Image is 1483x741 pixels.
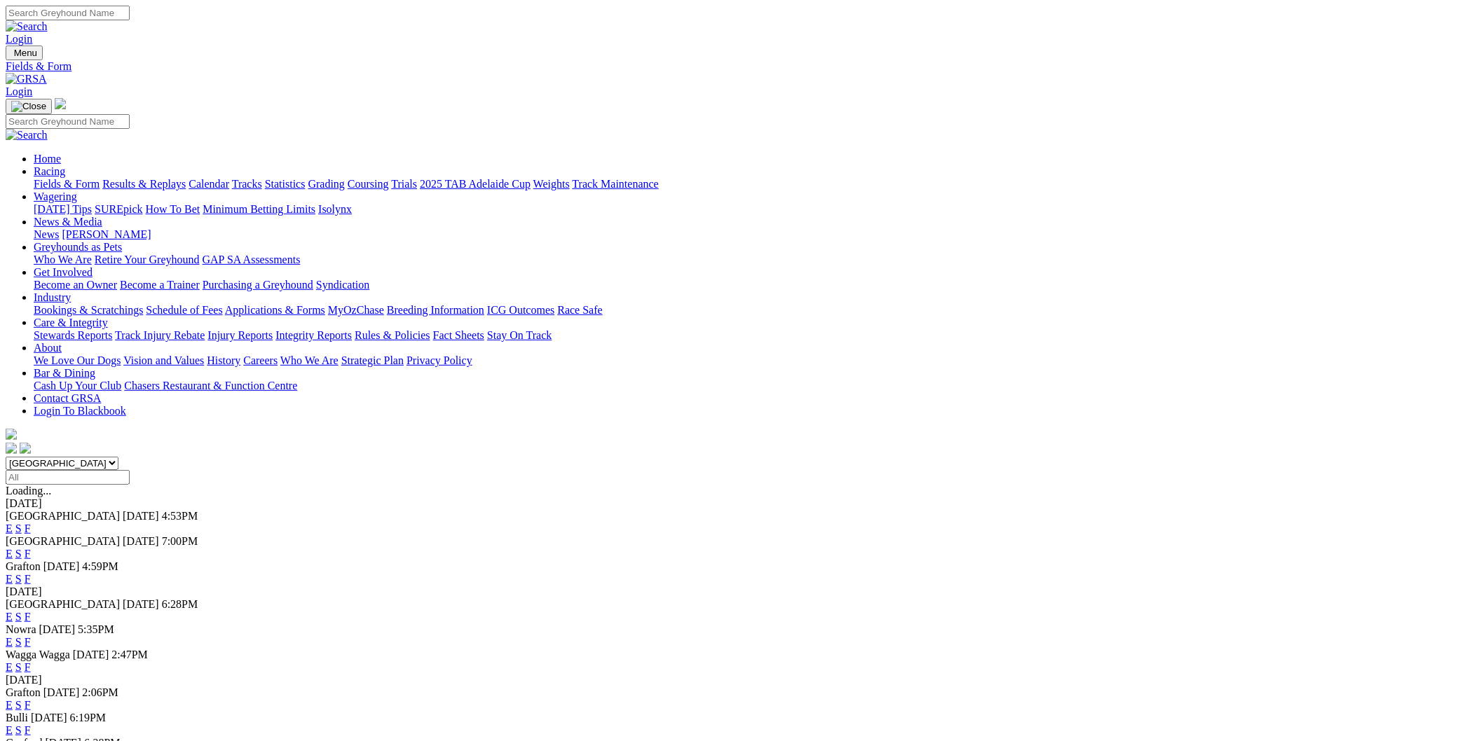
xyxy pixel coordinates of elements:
span: Nowra [6,623,36,635]
a: Login To Blackbook [34,405,126,417]
a: Who We Are [34,254,92,265]
a: S [15,611,22,623]
a: Fields & Form [6,60,1477,73]
a: Fact Sheets [433,329,484,341]
span: [DATE] [123,510,159,522]
span: Grafton [6,686,41,698]
a: E [6,724,13,736]
a: News & Media [34,216,102,228]
img: GRSA [6,73,47,85]
img: Search [6,20,48,33]
a: F [25,699,31,711]
span: [DATE] [123,598,159,610]
a: News [34,228,59,240]
a: Careers [243,354,278,366]
a: Who We Are [280,354,339,366]
div: News & Media [34,228,1477,241]
a: E [6,522,13,534]
img: Close [11,101,46,112]
div: Get Involved [34,279,1477,291]
a: 2025 TAB Adelaide Cup [420,178,531,190]
span: [DATE] [43,686,80,698]
a: History [207,354,240,366]
span: [DATE] [73,649,109,660]
div: About [34,354,1477,367]
a: Isolynx [318,203,352,215]
a: E [6,661,13,673]
a: F [25,611,31,623]
a: S [15,522,22,534]
input: Search [6,6,130,20]
a: Statistics [265,178,306,190]
span: 4:59PM [82,560,118,572]
a: Wagering [34,191,77,202]
a: [DATE] Tips [34,203,92,215]
span: [DATE] [123,535,159,547]
a: ICG Outcomes [487,304,554,316]
span: Bulli [6,712,28,723]
input: Search [6,114,130,129]
a: How To Bet [146,203,200,215]
a: Login [6,85,32,97]
a: F [25,548,31,560]
a: Bar & Dining [34,367,95,379]
a: Become a Trainer [120,279,200,291]
div: [DATE] [6,674,1477,686]
span: 6:28PM [162,598,198,610]
a: Get Involved [34,266,93,278]
a: Coursing [348,178,389,190]
a: Become an Owner [34,279,117,291]
a: Vision and Values [123,354,204,366]
span: [GEOGRAPHIC_DATA] [6,598,120,610]
span: 5:35PM [78,623,114,635]
a: GAP SA Assessments [203,254,301,265]
a: Minimum Betting Limits [203,203,315,215]
a: S [15,724,22,736]
div: Greyhounds as Pets [34,254,1477,266]
a: Greyhounds as Pets [34,241,122,253]
a: Privacy Policy [406,354,472,366]
div: Bar & Dining [34,380,1477,392]
a: Grading [308,178,345,190]
a: Purchasing a Greyhound [203,279,313,291]
a: Tracks [232,178,262,190]
div: Care & Integrity [34,329,1477,342]
span: [DATE] [31,712,67,723]
a: Industry [34,291,71,303]
a: F [25,724,31,736]
span: Grafton [6,560,41,572]
a: Track Injury Rebate [115,329,205,341]
span: 6:19PM [70,712,107,723]
a: S [15,573,22,585]
img: Search [6,129,48,141]
span: 7:00PM [162,535,198,547]
a: Stewards Reports [34,329,112,341]
a: [PERSON_NAME] [62,228,151,240]
a: About [34,342,62,354]
a: Fields & Form [34,178,100,190]
input: Select date [6,470,130,485]
a: Weights [533,178,570,190]
img: logo-grsa-white.png [6,429,17,440]
a: E [6,573,13,585]
a: Race Safe [557,304,602,316]
a: We Love Our Dogs [34,354,121,366]
a: F [25,573,31,585]
a: Rules & Policies [355,329,430,341]
a: E [6,548,13,560]
a: Bookings & Scratchings [34,304,143,316]
a: S [15,699,22,711]
a: Results & Replays [102,178,186,190]
a: Calendar [189,178,229,190]
a: F [25,636,31,648]
a: SUREpick [95,203,142,215]
a: Schedule of Fees [146,304,222,316]
span: 2:06PM [82,686,118,698]
a: S [15,636,22,648]
img: facebook.svg [6,443,17,454]
span: Wagga Wagga [6,649,70,660]
div: Racing [34,178,1477,191]
button: Toggle navigation [6,99,52,114]
span: Loading... [6,485,51,497]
